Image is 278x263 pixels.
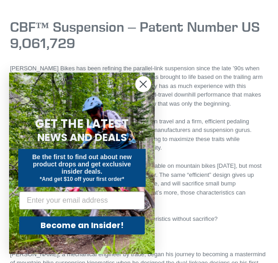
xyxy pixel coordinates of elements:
input: Enter your email address [19,191,145,209]
button: Become an Insider! [19,216,145,234]
h1: CBF™ Suspension – Patent Number US 9,O61,729 [10,19,268,51]
button: Close dialog [135,76,151,92]
span: GET THE LATEST [35,116,129,132]
span: NEWS AND DEALS [37,130,127,145]
span: Be the first to find out about new product drops and get exclusive insider deals. [32,153,132,175]
span: *And get $10 off your first order* [40,176,124,182]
